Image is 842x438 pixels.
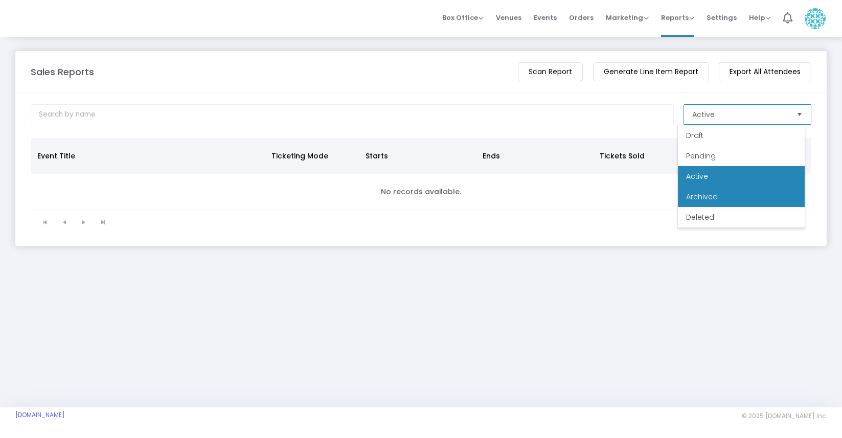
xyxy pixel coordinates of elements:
[606,13,649,22] span: Marketing
[686,130,703,141] span: Draft
[661,13,694,22] span: Reports
[120,217,800,227] kendo-pager-info: 0 - 0 of 0 items
[593,62,709,81] m-button: Generate Line Item Report
[534,5,557,31] span: Events
[31,138,811,210] div: Data table
[686,171,708,181] span: Active
[31,104,674,125] input: Search by name
[31,65,94,79] m-panel-title: Sales Reports
[749,13,770,22] span: Help
[476,138,594,174] th: Ends
[496,5,521,31] span: Venues
[442,13,484,22] span: Box Office
[31,174,811,210] td: No records available.
[686,192,718,202] span: Archived
[742,412,827,420] span: © 2025 [DOMAIN_NAME] Inc.
[569,5,594,31] span: Orders
[31,138,265,174] th: Event Title
[518,62,583,81] m-button: Scan Report
[692,109,715,120] span: Active
[359,138,476,174] th: Starts
[265,138,359,174] th: Ticketing Mode
[686,151,716,161] span: Pending
[707,5,737,31] span: Settings
[15,411,65,419] a: [DOMAIN_NAME]
[792,105,807,124] button: Select
[594,138,687,174] th: Tickets Sold
[719,62,811,81] m-button: Export All Attendees
[686,212,714,222] span: Deleted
